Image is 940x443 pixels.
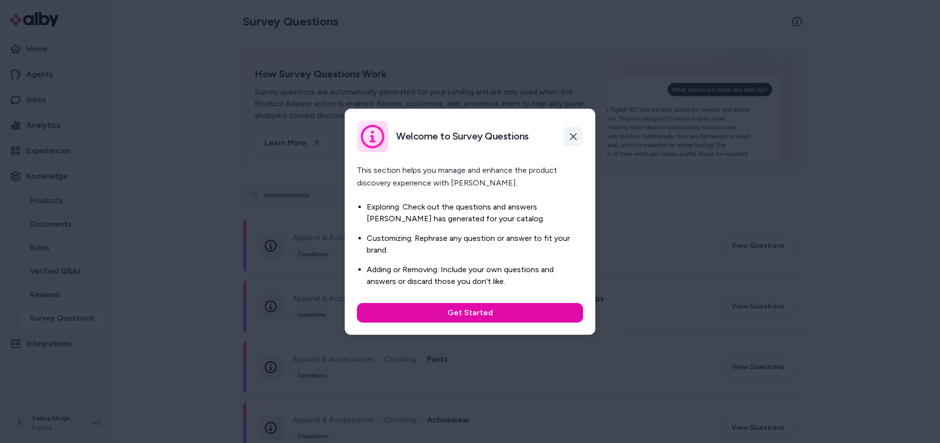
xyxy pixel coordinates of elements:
[396,130,529,142] h2: Welcome to Survey Questions
[367,264,583,287] li: Adding or Removing: Include your own questions and answers or discard those you don't like.
[357,164,583,189] p: This section helps you manage and enhance the product discovery experience with [PERSON_NAME].
[357,303,583,323] button: Get Started
[367,201,583,225] li: Exploring: Check out the questions and answers [PERSON_NAME] has generated for your catalog.
[367,233,583,256] li: Customizing: Rephrase any question or answer to fit your brand.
